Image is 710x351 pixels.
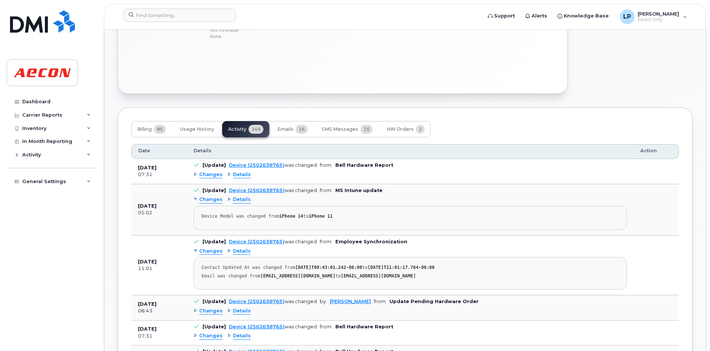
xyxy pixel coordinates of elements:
[203,162,226,168] b: [Update]
[229,162,317,168] div: was changed
[124,9,236,22] input: Find something...
[138,147,150,154] span: Date
[229,324,285,329] a: Device (2502638765)
[138,301,157,307] b: [DATE]
[416,125,425,134] span: 2
[229,162,285,168] a: Device (2502638765)
[615,9,692,24] div: Lisa Papirnik
[229,299,317,304] div: was changed
[138,265,180,272] div: 11:01
[138,203,157,209] b: [DATE]
[229,299,285,304] a: Device (2502638765)
[138,259,157,264] b: [DATE]
[634,144,679,159] th: Action
[387,126,414,132] span: HW Orders
[233,196,251,203] span: Details
[138,308,180,314] div: 08:43
[320,324,332,329] span: from:
[210,33,371,39] p: None
[335,162,393,168] b: Bell Hardware Report
[138,326,157,332] b: [DATE]
[199,171,223,178] span: Changes
[494,12,515,20] span: Support
[229,239,317,244] div: was changed
[552,9,614,23] a: Knowledge Base
[229,239,285,244] a: Device (2502638765)
[199,248,223,255] span: Changes
[368,265,435,270] strong: [DATE]T11:01:17.764-06:00
[138,333,180,339] div: 07:31
[137,126,152,132] span: Billing
[201,265,619,270] div: Contact Updated At was changed from to
[199,196,223,203] span: Changes
[320,188,332,193] span: from:
[279,214,303,219] strong: iPhone 14
[203,188,226,193] b: [Update]
[623,12,631,21] span: LP
[520,9,552,23] a: Alerts
[138,209,180,216] div: 05:02
[199,332,223,339] span: Changes
[638,17,679,23] span: Read Only
[335,239,407,244] b: Employee Synchronization
[233,332,251,339] span: Details
[233,308,251,315] span: Details
[389,299,479,304] b: Update Pending Hardware Order
[295,265,362,270] strong: [DATE]T08:43:01.242-06:00
[320,299,327,304] span: by:
[638,11,679,17] span: [PERSON_NAME]
[233,248,251,255] span: Details
[335,324,393,329] b: Bell Hardware Report
[201,273,619,279] div: Email was changed from to
[335,188,382,193] b: MS Intune update
[203,324,226,329] b: [Update]
[138,171,180,178] div: 07:31
[154,125,166,134] span: 85
[309,214,333,219] strong: iPhone 11
[483,9,520,23] a: Support
[199,308,223,315] span: Changes
[180,126,214,132] span: Usage History
[229,188,317,193] div: was changed
[341,273,416,279] strong: [EMAIL_ADDRESS][DOMAIN_NAME]
[277,126,293,132] span: Emails
[210,27,371,33] p: Not Available
[233,171,251,178] span: Details
[229,324,317,329] div: was changed
[361,125,372,134] span: 15
[322,126,358,132] span: SMS Messages
[374,299,387,304] span: from:
[564,12,609,20] span: Knowledge Base
[260,273,335,279] strong: [EMAIL_ADDRESS][DOMAIN_NAME]
[203,239,226,244] b: [Update]
[296,125,308,134] span: 16
[138,165,157,170] b: [DATE]
[203,299,226,304] b: [Update]
[201,214,619,219] div: Device Model was changed from to
[330,299,371,304] a: [PERSON_NAME]
[229,188,285,193] a: Device (2502638765)
[320,162,332,168] span: from:
[320,239,332,244] span: from:
[532,12,547,20] span: Alerts
[194,147,211,154] span: Details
